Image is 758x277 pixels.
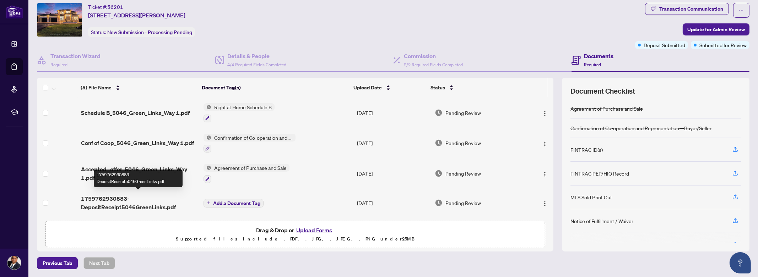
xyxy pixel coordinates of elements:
[570,124,711,132] div: Confirmation of Co-operation and Representation—Buyer/Seller
[445,109,481,117] span: Pending Review
[50,235,540,243] p: Supported files include .PDF, .JPG, .JPEG, .PNG under 25 MB
[354,98,432,128] td: [DATE]
[431,84,445,92] span: Status
[570,193,612,201] div: MLS Sold Print Out
[46,221,545,248] span: Drag & Drop orUpload FormsSupported files include .PDF, .JPG, .JPEG, .PNG under25MB
[584,62,601,67] span: Required
[107,4,123,10] span: 56201
[435,109,443,117] img: Document Status
[204,164,289,183] button: Status IconAgreement of Purchase and Sale
[81,139,194,147] span: Conf of Coop_5046_Green_Links_Way 1.pdf
[644,41,685,49] span: Deposit Submitted
[37,3,82,37] img: IMG-X12443690_1.jpg
[435,139,443,147] img: Document Status
[570,217,633,225] div: Notice of Fulfillment / Waiver
[81,165,198,182] span: Accepted _offer_5046_Green_Links_Way 1.pdf
[428,78,521,98] th: Status
[354,189,432,217] td: [DATE]
[204,103,211,111] img: Status Icon
[81,109,190,117] span: Schedule B_5046_Green_Links_Way 1.pdf
[294,226,334,235] button: Upload Forms
[645,3,729,15] button: Transaction Communication
[50,52,101,60] h4: Transaction Wizard
[6,5,23,18] img: logo
[78,78,199,98] th: (5) File Name
[204,164,211,172] img: Status Icon
[539,197,551,209] button: Logo
[204,134,211,142] img: Status Icon
[539,107,551,118] button: Logo
[404,52,463,60] h4: Commission
[50,62,67,67] span: Required
[542,111,548,116] img: Logo
[687,24,745,35] span: Update for Admin Review
[211,164,289,172] span: Agreement of Purchase and Sale
[445,139,481,147] span: Pending Review
[81,194,198,211] span: 1759762930883-DepositReceipt5046GreenLinks.pdf
[88,11,185,20] span: [STREET_ADDRESS][PERSON_NAME]
[542,141,548,147] img: Logo
[88,3,123,11] div: Ticket #:
[354,128,432,159] td: [DATE]
[353,84,382,92] span: Upload Date
[435,199,443,207] img: Document Status
[659,3,723,15] div: Transaction Communication
[43,257,72,269] span: Previous Tab
[37,257,78,269] button: Previous Tab
[207,201,210,205] span: plus
[730,252,751,273] button: Open asap
[211,103,275,111] span: Right at Home Schedule B
[570,105,643,112] div: Agreement of Purchase and Sale
[539,137,551,149] button: Logo
[228,62,287,67] span: 4/4 Required Fields Completed
[204,103,275,122] button: Status IconRight at Home Schedule B
[570,170,629,177] div: FINTRAC PEP/HIO Record
[351,78,428,98] th: Upload Date
[404,62,463,67] span: 2/2 Required Fields Completed
[83,257,115,269] button: Next Tab
[542,171,548,177] img: Logo
[228,52,287,60] h4: Details & People
[211,134,296,142] span: Confirmation of Co-operation and Representation—Buyer/Seller
[542,201,548,206] img: Logo
[570,146,603,154] div: FINTRAC ID(s)
[88,27,195,37] div: Status:
[539,168,551,179] button: Logo
[435,170,443,177] img: Document Status
[570,86,635,96] span: Document Checklist
[683,23,749,35] button: Update for Admin Review
[445,199,481,207] span: Pending Review
[699,41,747,49] span: Submitted for Review
[94,170,183,187] div: 1759762930883-DepositReceipt5046GreenLinks.pdf
[81,84,112,92] span: (5) File Name
[584,52,614,60] h4: Documents
[107,29,192,35] span: New Submission - Processing Pending
[7,256,21,270] img: Profile Icon
[445,170,481,177] span: Pending Review
[256,226,334,235] span: Drag & Drop or
[199,78,351,98] th: Document Tag(s)
[213,201,260,206] span: Add a Document Tag
[204,199,264,207] button: Add a Document Tag
[204,134,296,153] button: Status IconConfirmation of Co-operation and Representation—Buyer/Seller
[739,8,744,13] span: ellipsis
[354,158,432,189] td: [DATE]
